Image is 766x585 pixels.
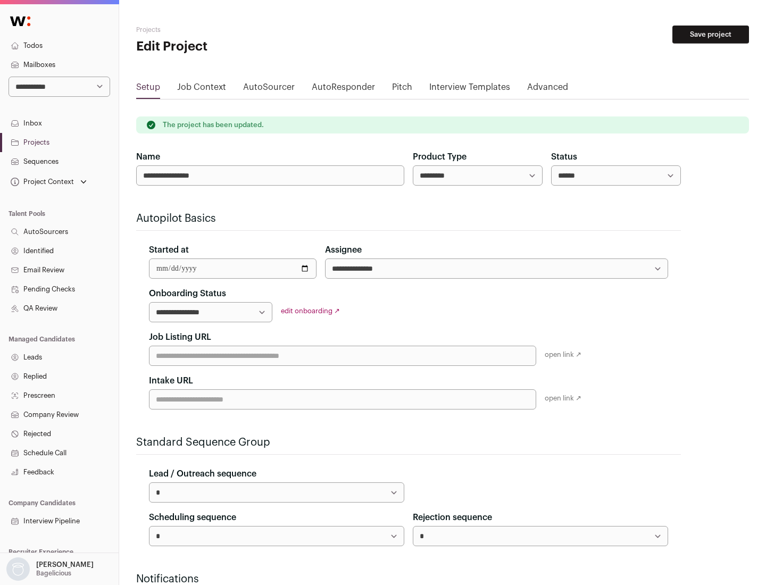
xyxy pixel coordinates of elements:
label: Started at [149,244,189,256]
label: Lead / Outreach sequence [149,467,256,480]
p: Bagelicious [36,569,71,578]
label: Assignee [325,244,362,256]
label: Rejection sequence [413,511,492,524]
img: Wellfound [4,11,36,32]
h2: Autopilot Basics [136,211,681,226]
button: Save project [672,26,749,44]
label: Status [551,151,577,163]
a: AutoResponder [312,81,375,98]
a: Setup [136,81,160,98]
button: Open dropdown [4,557,96,581]
a: Interview Templates [429,81,510,98]
a: Advanced [527,81,568,98]
img: nopic.png [6,557,30,581]
a: edit onboarding ↗ [281,307,340,314]
label: Intake URL [149,374,193,387]
h2: Projects [136,26,340,34]
p: [PERSON_NAME] [36,561,94,569]
label: Onboarding Status [149,287,226,300]
a: Pitch [392,81,412,98]
button: Open dropdown [9,174,89,189]
label: Job Listing URL [149,331,211,344]
p: The project has been updated. [163,121,264,129]
a: AutoSourcer [243,81,295,98]
div: Project Context [9,178,74,186]
label: Product Type [413,151,467,163]
h1: Edit Project [136,38,340,55]
h2: Standard Sequence Group [136,435,681,450]
label: Name [136,151,160,163]
label: Scheduling sequence [149,511,236,524]
a: Job Context [177,81,226,98]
